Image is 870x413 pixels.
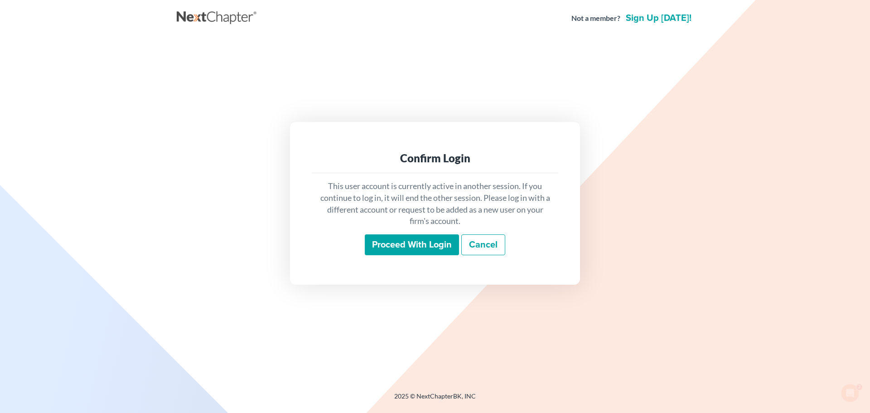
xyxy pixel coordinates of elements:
[858,382,865,389] span: 2
[624,14,693,23] a: Sign up [DATE]!
[461,234,505,255] a: Cancel
[177,392,693,408] div: 2025 © NextChapterBK, INC
[839,382,861,404] iframe: Intercom live chat
[571,13,620,24] strong: Not a member?
[365,234,459,255] input: Proceed with login
[319,180,551,227] p: This user account is currently active in another session. If you continue to log in, it will end ...
[319,151,551,165] div: Confirm Login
